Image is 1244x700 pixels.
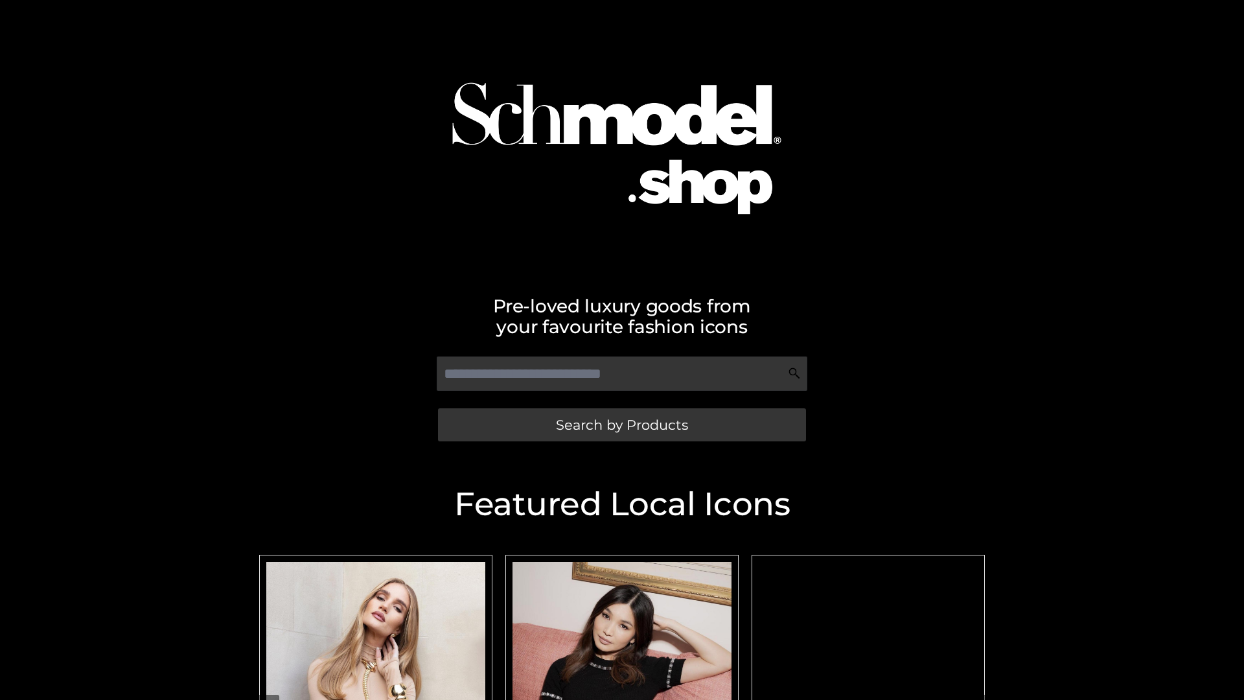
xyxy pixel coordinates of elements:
[253,488,991,520] h2: Featured Local Icons​
[438,408,806,441] a: Search by Products
[253,296,991,337] h2: Pre-loved luxury goods from your favourite fashion icons
[556,418,688,432] span: Search by Products
[788,367,801,380] img: Search Icon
